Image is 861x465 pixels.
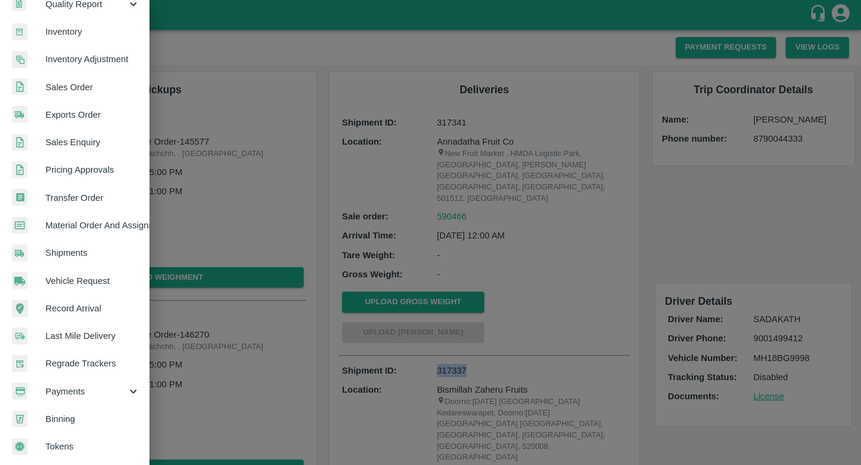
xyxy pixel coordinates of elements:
img: tokens [12,438,28,455]
span: Pricing Approvals [45,163,140,176]
img: whTracker [12,355,28,372]
span: Tokens [45,440,140,453]
img: sales [12,78,28,96]
img: vehicle [12,272,28,289]
img: inventory [12,51,28,68]
span: Inventory [45,25,140,38]
span: Payments [45,385,127,398]
span: Inventory Adjustment [45,53,140,66]
img: centralMaterial [12,217,28,234]
img: whTransfer [12,189,28,206]
span: Sales Order [45,81,140,94]
span: Record Arrival [45,302,140,315]
span: Regrade Trackers [45,357,140,370]
span: Vehicle Request [45,274,140,287]
img: delivery [12,328,28,345]
img: shipments [12,106,28,123]
img: payment [12,383,28,400]
span: Last Mile Delivery [45,329,140,342]
img: whInventory [12,23,28,41]
span: Transfer Order [45,191,140,204]
span: Shipments [45,246,140,259]
span: Exports Order [45,108,140,121]
img: sales [12,134,28,151]
img: bin [12,411,28,427]
span: Binning [45,412,140,426]
img: recordArrival [12,300,28,317]
span: Sales Enquiry [45,136,140,149]
img: shipments [12,244,28,262]
img: sales [12,161,28,179]
span: Material Order And Assignment [45,219,140,232]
